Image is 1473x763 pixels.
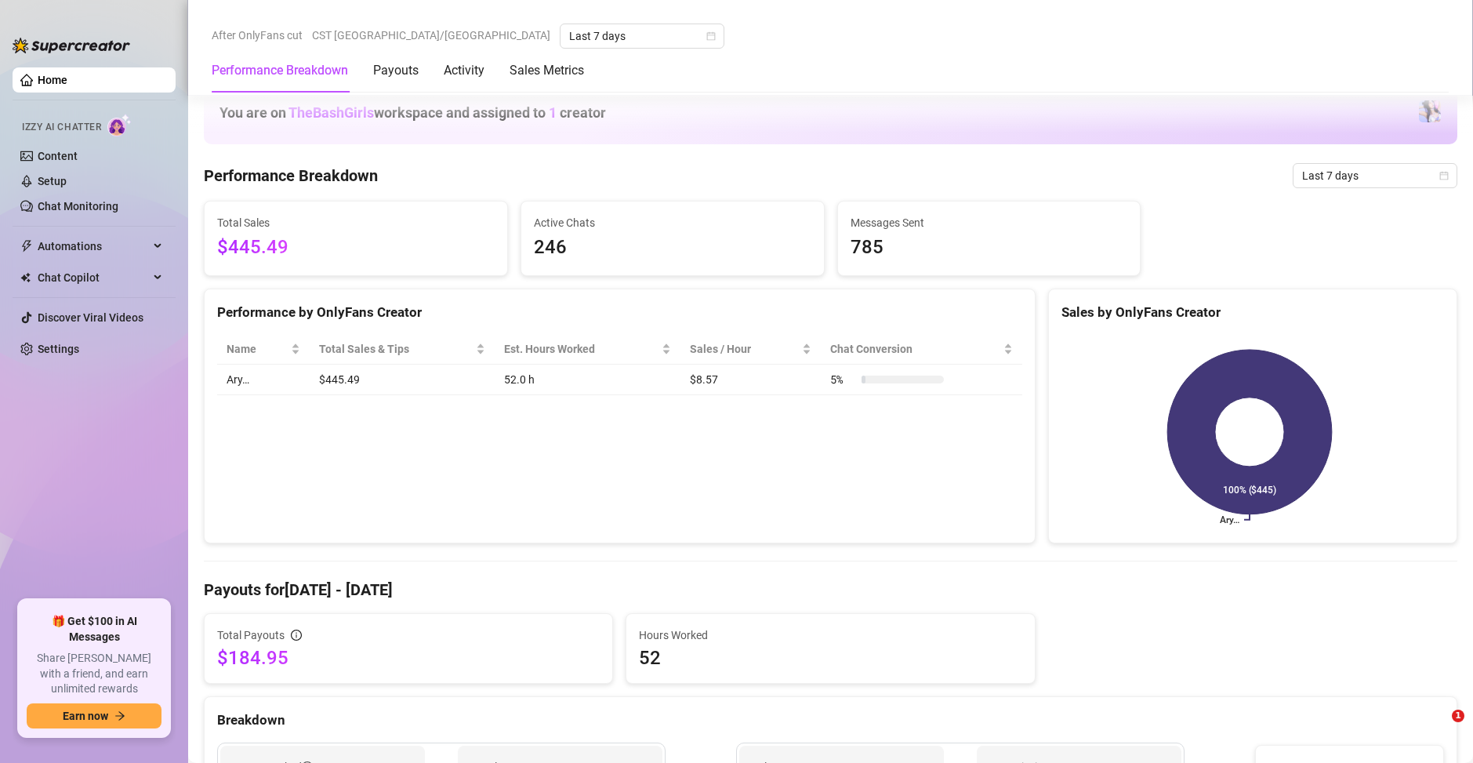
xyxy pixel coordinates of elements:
[212,61,348,80] div: Performance Breakdown
[217,233,495,263] span: $445.49
[1452,710,1464,722] span: 1
[830,340,1000,358] span: Chat Conversion
[114,710,125,721] span: arrow-right
[680,334,821,365] th: Sales / Hour
[27,703,161,728] button: Earn nowarrow-right
[504,340,658,358] div: Est. Hours Worked
[38,343,79,355] a: Settings
[851,214,1128,231] span: Messages Sent
[217,645,600,670] span: $184.95
[549,104,557,121] span: 1
[690,340,799,358] span: Sales / Hour
[217,302,1022,323] div: Performance by OnlyFans Creator
[706,31,716,41] span: calendar
[38,200,118,213] a: Chat Monitoring
[639,627,1021,644] span: Hours Worked
[204,165,378,187] h4: Performance Breakdown
[495,365,680,395] td: 52.0 h
[821,334,1022,365] th: Chat Conversion
[1220,514,1239,525] text: Ary…
[319,340,472,358] span: Total Sales & Tips
[27,651,161,697] span: Share [PERSON_NAME] with a friend, and earn unlimited rewards
[1302,164,1448,187] span: Last 7 days
[217,710,1444,731] div: Breakdown
[444,61,484,80] div: Activity
[310,365,494,395] td: $445.49
[63,710,108,722] span: Earn now
[217,334,310,365] th: Name
[13,38,130,53] img: logo-BBDzfeDw.svg
[1439,171,1449,180] span: calendar
[38,175,67,187] a: Setup
[510,61,584,80] div: Sales Metrics
[680,365,821,395] td: $8.57
[830,371,855,388] span: 5 %
[217,627,285,644] span: Total Payouts
[569,24,715,48] span: Last 7 days
[219,104,606,122] h1: You are on workspace and assigned to creator
[107,114,132,136] img: AI Chatter
[373,61,419,80] div: Payouts
[20,272,31,283] img: Chat Copilot
[227,340,288,358] span: Name
[38,265,149,290] span: Chat Copilot
[534,214,811,231] span: Active Chats
[639,645,1021,670] span: 52
[212,24,303,47] span: After OnlyFans cut
[312,24,550,47] span: CST [GEOGRAPHIC_DATA]/[GEOGRAPHIC_DATA]
[310,334,494,365] th: Total Sales & Tips
[291,630,302,641] span: info-circle
[1420,710,1457,747] iframe: Intercom live chat
[851,233,1128,263] span: 785
[38,234,149,259] span: Automations
[1061,302,1444,323] div: Sales by OnlyFans Creator
[22,120,101,135] span: Izzy AI Chatter
[1419,100,1441,122] img: Ary
[38,311,143,324] a: Discover Viral Videos
[20,240,33,253] span: thunderbolt
[534,233,811,263] span: 246
[27,614,161,645] span: 🎁 Get $100 in AI Messages
[38,74,67,86] a: Home
[204,579,1457,601] h4: Payouts for [DATE] - [DATE]
[217,214,495,231] span: Total Sales
[217,365,310,395] td: Ary…
[288,104,374,121] span: TheBashGirls
[38,150,78,162] a: Content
